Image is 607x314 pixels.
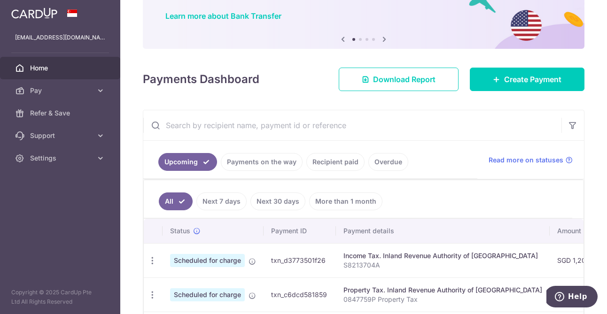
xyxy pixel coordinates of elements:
th: Payment details [336,219,550,243]
a: More than 1 month [309,192,382,210]
a: Download Report [339,68,459,91]
div: Income Tax. Inland Revenue Authority of [GEOGRAPHIC_DATA] [343,251,542,260]
a: Learn more about Bank Transfer [165,11,281,21]
td: txn_d3773501f26 [264,243,336,277]
input: Search by recipient name, payment id or reference [143,110,561,140]
h4: Payments Dashboard [143,71,259,88]
a: Read more on statuses [489,155,573,165]
a: Recipient paid [306,153,365,171]
a: Payments on the way [221,153,303,171]
p: 0847759P Property Tax [343,295,542,304]
span: Pay [30,86,92,95]
span: Status [170,226,190,236]
span: Read more on statuses [489,155,563,165]
p: [EMAIL_ADDRESS][DOMAIN_NAME] [15,33,105,42]
span: Amount [557,226,581,236]
span: Refer & Save [30,108,92,118]
img: CardUp [11,8,57,19]
a: Next 7 days [196,192,247,210]
a: Next 30 days [250,192,305,210]
span: Home [30,63,92,73]
span: Scheduled for charge [170,254,245,267]
td: txn_c6dcd581859 [264,277,336,312]
span: Scheduled for charge [170,288,245,301]
span: Create Payment [504,74,561,85]
a: Upcoming [158,153,217,171]
span: Support [30,131,92,140]
span: Download Report [373,74,436,85]
p: S8213704A [343,260,542,270]
th: Payment ID [264,219,336,243]
div: Property Tax. Inland Revenue Authority of [GEOGRAPHIC_DATA] [343,285,542,295]
span: Settings [30,153,92,163]
a: All [159,192,193,210]
a: Overdue [368,153,408,171]
iframe: Opens a widget where you can find more information [546,286,598,309]
a: Create Payment [470,68,584,91]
